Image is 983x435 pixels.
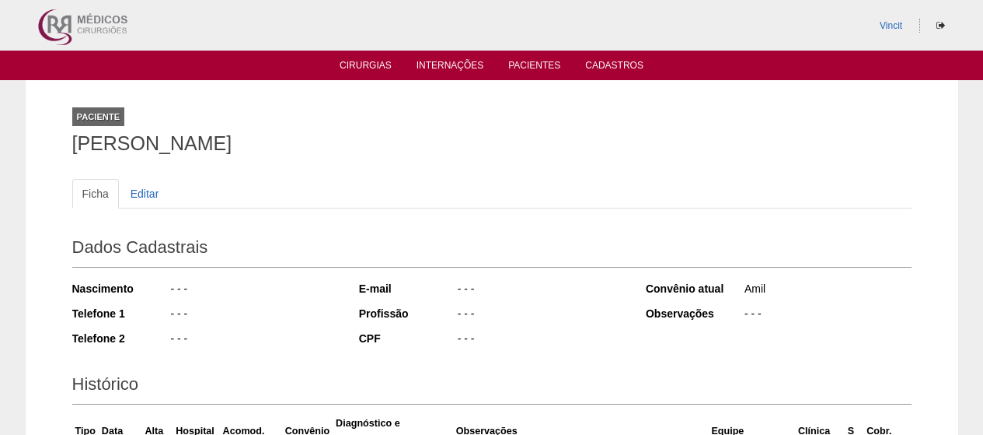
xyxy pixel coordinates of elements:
a: Editar [120,179,169,209]
div: Amil [743,281,912,300]
h1: [PERSON_NAME] [72,134,912,153]
a: Pacientes [508,60,560,75]
div: - - - [743,306,912,325]
a: Cirurgias [340,60,392,75]
i: Sair [936,21,945,30]
div: CPF [359,331,456,346]
div: - - - [169,306,338,325]
div: Paciente [72,107,125,126]
a: Vincit [880,20,902,31]
a: Cadastros [585,60,643,75]
h2: Histórico [72,369,912,405]
div: - - - [456,281,625,300]
div: Nascimento [72,281,169,296]
div: - - - [456,331,625,350]
div: Telefone 2 [72,331,169,346]
div: - - - [169,281,338,300]
h2: Dados Cadastrais [72,232,912,268]
a: Ficha [72,179,119,209]
div: Observações [646,306,743,321]
div: Convênio atual [646,281,743,296]
div: Telefone 1 [72,306,169,321]
div: E-mail [359,281,456,296]
a: Internações [417,60,484,75]
div: - - - [169,331,338,350]
div: Profissão [359,306,456,321]
div: - - - [456,306,625,325]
